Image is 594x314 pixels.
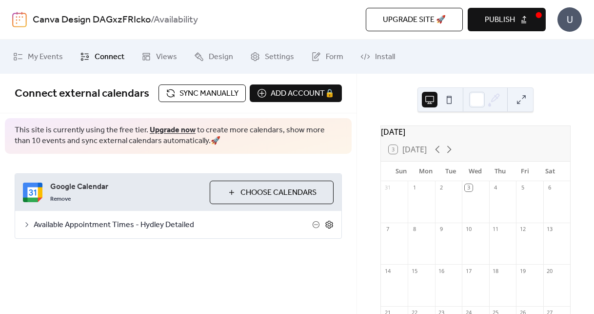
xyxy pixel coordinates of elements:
button: Sync manually [158,84,246,102]
span: Design [209,51,233,63]
div: 16 [438,267,445,274]
div: Sat [537,162,562,181]
span: Available Appointment Times - Hydley Detailed [34,219,312,231]
span: Publish [485,14,515,26]
span: Connect external calendars [15,83,149,105]
div: 3 [465,184,472,191]
a: Upgrade now [150,123,196,138]
a: Canva Design DAGxzFRIcko [33,11,151,29]
span: Upgrade site 🚀 [383,14,446,26]
div: U [557,7,582,32]
img: logo [12,12,27,27]
div: Mon [414,162,438,181]
div: 9 [438,226,445,233]
span: Remove [50,195,71,203]
span: Sync manually [179,88,238,100]
a: My Events [6,43,70,70]
a: Form [304,43,351,70]
span: Views [156,51,177,63]
span: Connect [95,51,124,63]
button: Choose Calendars [210,181,334,204]
b: / [151,11,154,29]
div: 14 [384,267,391,274]
div: 2 [438,184,445,191]
div: Sun [389,162,414,181]
div: 31 [384,184,391,191]
a: Connect [73,43,132,70]
span: Google Calendar [50,181,202,193]
div: 4 [492,184,499,191]
div: 18 [492,267,499,274]
div: Thu [488,162,513,181]
img: google [23,183,42,202]
a: Design [187,43,240,70]
b: Availability [154,11,198,29]
div: 15 [411,267,418,274]
div: 6 [546,184,554,191]
div: 8 [411,226,418,233]
span: Form [326,51,343,63]
div: 19 [519,267,526,274]
a: Views [134,43,184,70]
div: Fri [513,162,537,181]
div: 13 [546,226,554,233]
div: 11 [492,226,499,233]
span: This site is currently using the free tier. to create more calendars, show more than 10 events an... [15,125,342,147]
div: 1 [411,184,418,191]
div: 12 [519,226,526,233]
div: 17 [465,267,472,274]
button: Upgrade site 🚀 [366,8,463,31]
span: Choose Calendars [240,187,317,199]
div: 7 [384,226,391,233]
span: Settings [265,51,294,63]
a: Settings [243,43,301,70]
button: Publish [468,8,546,31]
span: My Events [28,51,63,63]
a: Install [353,43,402,70]
div: [DATE] [381,126,570,138]
span: Install [375,51,395,63]
div: 10 [465,226,472,233]
div: Wed [463,162,488,181]
div: 5 [519,184,526,191]
div: Tue [438,162,463,181]
div: 20 [546,267,554,274]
